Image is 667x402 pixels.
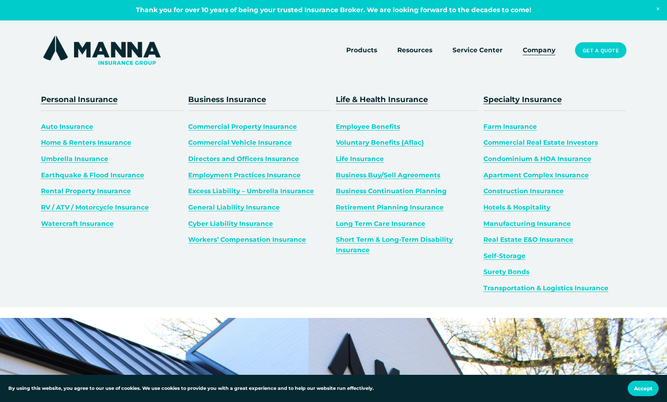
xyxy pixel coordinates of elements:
a: Specialty Insurance [483,95,562,104]
a: Farm Insurance [483,123,537,131]
a: Directors and Officers Insurance [188,155,299,163]
a: Excess Liability – Umbrella Insurance [188,187,314,195]
a: Employment Practices Insurance [188,171,301,179]
a: Hotels & Hospitality [483,203,550,211]
span: Resources [397,45,432,56]
a: folder dropdown [346,44,377,56]
a: Self-Storage [483,252,526,260]
a: Personal Insurance [41,95,118,104]
a: Long Term Care Insurance [336,220,425,228]
a: Short Term & Long-Term Disability Insurance [336,236,453,254]
a: Auto Insurance [41,123,93,131]
a: Commercial Property Insurance [188,123,297,131]
a: Watercraft Insurance [41,220,114,228]
button: Accept [628,381,659,396]
a: Business Buy/Sell Agreements [336,171,440,179]
a: Cyber Liability Insurance [188,220,273,228]
a: Condominium & HOA Insurance [483,155,591,163]
a: Home & Renters Insurance [41,138,131,146]
a: Real Estate E&O Insurance [483,236,573,243]
a: Rental Property Insurance [41,187,131,195]
a: Umbrella Insurance [41,155,108,163]
p: By using this website, you agree to our use of cookies. We use cookies to provide you with a grea... [8,385,374,392]
a: Apartment Complex Insurance [483,171,589,179]
a: Employee Benefits [336,123,400,131]
span: Accept [634,385,652,392]
a: Business Continuation Planning [336,187,447,195]
a: Life & Health Insurance [336,95,428,104]
a: Transportation & Logistics Insurance [483,284,608,292]
a: Get a Quote [575,42,626,58]
a: Company [523,44,555,56]
a: Earthquake & Flood Insurance [41,171,144,179]
a: General Liability Insurance [188,203,280,211]
a: Commercial Vehicle Insurance [188,138,292,146]
img: Manna Insurance Group [41,34,163,67]
a: Workers’ Compensation Insurance [188,236,306,243]
span: Products [346,45,377,56]
a: Life Insurance [336,155,384,163]
a: Commercial Real Estate Investors [483,138,598,146]
a: Voluntary Benefits (Aflac) [336,138,424,146]
a: Surety Bonds [483,268,529,276]
a: Service Center [452,44,503,56]
a: Construction Insurance [483,187,564,195]
a: Business Insurance [188,95,266,104]
a: Retirement Planning Insurance [336,203,444,211]
a: Manufacturing Insurance [483,220,571,228]
a: folder dropdown [397,44,432,56]
a: RV / ATV / Motorcycle Insurance [41,203,149,211]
